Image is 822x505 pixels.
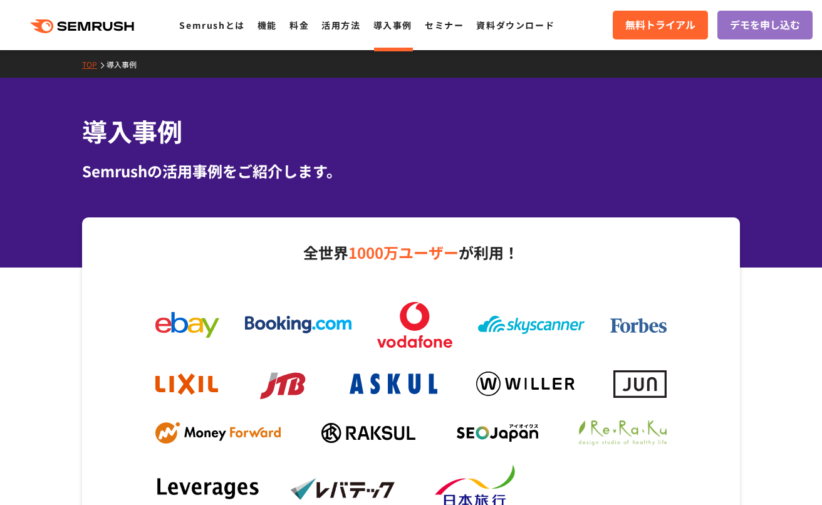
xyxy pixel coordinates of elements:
[321,19,360,31] a: 活用方法
[579,420,667,445] img: ReRaKu
[350,373,437,394] img: askul
[457,424,538,442] img: seojapan
[321,423,415,443] img: raksul
[625,17,695,33] span: 無料トライアル
[476,372,575,396] img: willer
[377,302,452,348] img: vodafone
[143,239,679,266] p: 全世界 が利用！
[730,17,800,33] span: デモを申し込む
[289,19,309,31] a: 料金
[107,59,146,70] a: 導入事例
[717,11,813,39] a: デモを申し込む
[82,113,740,150] h1: 導入事例
[179,19,244,31] a: Semrushとは
[348,241,459,263] span: 1000万ユーザー
[425,19,464,31] a: セミナー
[155,312,219,338] img: ebay
[290,477,397,501] img: levtech
[613,370,667,397] img: jun
[155,373,218,395] img: lixil
[82,59,107,70] a: TOP
[155,422,281,444] img: mf
[257,367,310,402] img: jtb
[478,316,585,334] img: skyscanner
[82,160,740,182] div: Semrushの活用事例をご紹介します。
[373,19,412,31] a: 導入事例
[258,19,277,31] a: 機能
[610,318,667,333] img: forbes
[476,19,554,31] a: 資料ダウンロード
[613,11,708,39] a: 無料トライアル
[155,477,262,502] img: leverages
[245,316,351,333] img: booking
[560,476,667,502] img: dummy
